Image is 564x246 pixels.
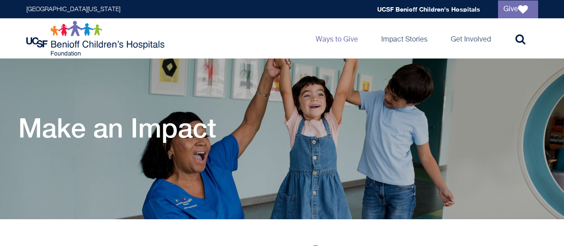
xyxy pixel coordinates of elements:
a: Ways to Give [309,18,365,58]
a: Get Involved [444,18,498,58]
a: Impact Stories [374,18,435,58]
a: UCSF Benioff Children's Hospitals [377,5,480,13]
a: [GEOGRAPHIC_DATA][US_STATE] [26,6,120,13]
img: Logo for UCSF Benioff Children's Hospitals Foundation [26,21,167,56]
h1: Make an Impact [18,112,216,143]
a: Give [498,0,538,18]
